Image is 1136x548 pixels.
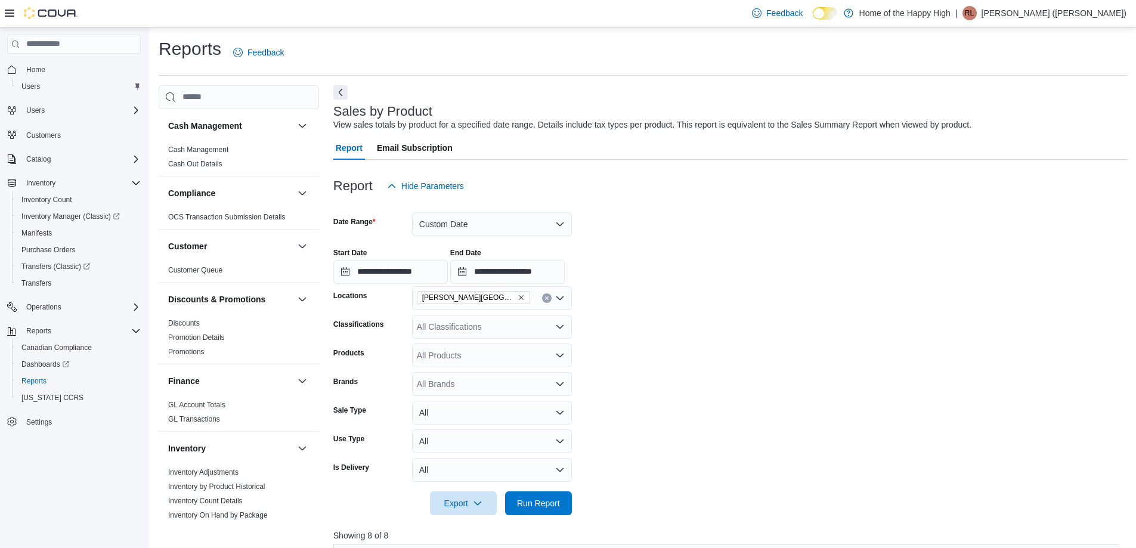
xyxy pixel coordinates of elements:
label: Start Date [333,248,367,258]
span: Purchase Orders [17,243,141,257]
a: GL Account Totals [168,401,225,409]
button: Purchase Orders [12,242,146,258]
span: Users [21,82,40,91]
button: Finance [168,375,293,387]
a: Inventory Manager (Classic) [12,208,146,225]
button: Settings [2,413,146,431]
span: Inventory Count [21,195,72,205]
span: Feedback [766,7,803,19]
button: Inventory Count [12,191,146,208]
span: Customers [21,127,141,142]
a: Transfers [17,276,56,290]
span: Manifests [21,228,52,238]
h3: Sales by Product [333,104,432,119]
div: Rebecca Lemesurier (Durette) [962,6,977,20]
span: Email Subscription [377,136,453,160]
span: Purchase Orders [21,245,76,255]
div: View sales totals by product for a specified date range. Details include tax types per product. T... [333,119,971,131]
button: Inventory [2,175,146,191]
button: Discounts & Promotions [295,292,309,306]
span: Reports [21,376,47,386]
span: Reports [21,324,141,338]
a: Canadian Compliance [17,340,97,355]
span: Transfers [21,278,51,288]
p: Showing 8 of 8 [333,530,1128,541]
h3: Discounts & Promotions [168,293,265,305]
a: Transfers (Classic) [17,259,95,274]
span: Canadian Compliance [21,343,92,352]
span: Home [26,65,45,75]
button: Home [2,61,146,78]
button: Catalog [21,152,55,166]
a: Cash Out Details [168,160,222,168]
div: Cash Management [159,143,319,176]
span: Operations [26,302,61,312]
h1: Reports [159,37,221,61]
a: Inventory Count [17,193,77,207]
input: Press the down key to open a popover containing a calendar. [333,260,448,284]
span: Users [21,103,141,117]
span: Settings [26,417,52,427]
span: Users [17,79,141,94]
button: Inventory [295,441,309,456]
button: Operations [2,299,146,315]
a: Cash Management [168,145,228,154]
a: Promotion Details [168,333,225,342]
h3: Report [333,179,373,193]
span: Transfers (Classic) [21,262,90,271]
span: Catalog [26,154,51,164]
p: | [955,6,958,20]
div: Finance [159,398,319,431]
button: Reports [12,373,146,389]
a: Dashboards [17,357,74,371]
a: Inventory On Hand by Package [168,511,268,519]
span: Home [21,62,141,77]
a: Reports [17,374,51,388]
h3: Finance [168,375,200,387]
label: Brands [333,377,358,386]
h3: Cash Management [168,120,242,132]
button: Hide Parameters [382,174,469,198]
span: Reports [17,374,141,388]
a: GL Transactions [168,415,220,423]
button: Open list of options [555,379,565,389]
a: Manifests [17,226,57,240]
span: Run Report [517,497,560,509]
label: Classifications [333,320,384,329]
a: Customer Queue [168,266,222,274]
span: Reports [26,326,51,336]
span: Inventory Manager (Classic) [21,212,120,221]
a: Home [21,63,50,77]
span: [US_STATE] CCRS [21,393,83,403]
button: Operations [21,300,66,314]
div: Discounts & Promotions [159,316,319,364]
label: Use Type [333,434,364,444]
label: Products [333,348,364,358]
span: Settings [21,414,141,429]
button: Inventory [168,442,293,454]
button: Customer [168,240,293,252]
label: End Date [450,248,481,258]
span: Manifests [17,226,141,240]
span: Inventory [26,178,55,188]
span: Dashboards [21,360,69,369]
div: Customer [159,263,319,282]
a: Inventory Manager (Classic) [17,209,125,224]
span: Inventory Manager (Classic) [17,209,141,224]
span: Promotions [168,347,205,357]
button: Users [21,103,49,117]
a: Dashboards [12,356,146,373]
label: Sale Type [333,405,366,415]
button: Customer [295,239,309,253]
button: Transfers [12,275,146,292]
a: Feedback [747,1,807,25]
div: Compliance [159,210,319,229]
button: Compliance [295,186,309,200]
span: GL Transactions [168,414,220,424]
p: [PERSON_NAME] ([PERSON_NAME]) [982,6,1127,20]
span: Transfers [17,276,141,290]
p: Home of the Happy High [859,6,951,20]
button: Export [430,491,497,515]
span: Catalog [21,152,141,166]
